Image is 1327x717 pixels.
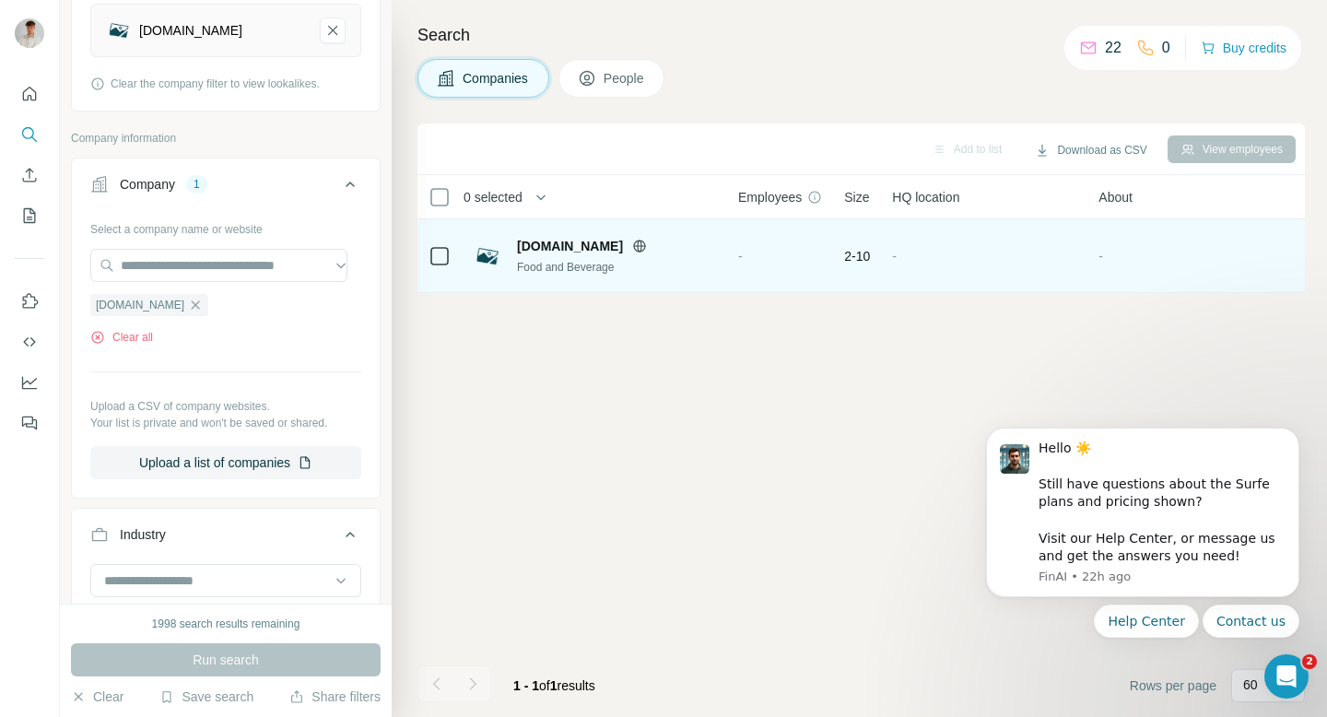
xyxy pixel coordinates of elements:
button: Dashboard [15,366,44,399]
span: results [513,678,595,693]
div: 1998 search results remaining [152,616,300,632]
p: Your list is private and won't be saved or shared. [90,415,361,431]
img: pizzanawypasie.eu-logo [106,18,132,43]
button: Download as CSV [1022,136,1159,164]
span: - [892,249,897,264]
span: About [1098,188,1133,206]
span: 2 [1302,654,1317,669]
div: Company [120,175,175,194]
button: Feedback [15,406,44,440]
button: Clear all [90,329,153,346]
button: Industry [72,512,380,564]
span: of [539,678,550,693]
div: Select a company name or website [90,214,361,238]
button: Enrich CSV [15,159,44,192]
p: 60 [1243,676,1258,694]
span: Rows per page [1130,676,1216,695]
button: Buy credits [1201,35,1286,61]
p: Company information [71,130,381,147]
button: Use Surfe API [15,325,44,358]
div: 1 [186,176,207,193]
img: Logo of pizzanawypasie.eu [473,241,502,271]
span: Size [844,188,869,206]
span: Clear the company filter to view lookalikes. [111,76,320,92]
button: Clear [71,688,123,706]
p: 22 [1105,37,1121,59]
span: - [1098,249,1103,264]
img: Avatar [15,18,44,48]
button: Use Surfe on LinkedIn [15,285,44,318]
button: Share filters [289,688,381,706]
h4: Search [417,22,1305,48]
button: Save search [159,688,253,706]
span: 2-10 [844,247,870,265]
span: 1 - 1 [513,678,539,693]
span: People [604,69,646,88]
p: Upload a CSV of company websites. [90,398,361,415]
button: Search [15,118,44,151]
div: Food and Beverage [517,259,716,276]
span: - [738,249,743,264]
iframe: Intercom notifications message [958,400,1327,667]
iframe: Intercom live chat [1264,654,1309,699]
span: 1 [550,678,558,693]
button: Company1 [72,162,380,214]
button: pizzanawypasie.eu-remove-button [320,18,346,43]
button: Upload a list of companies [90,446,361,479]
button: My lists [15,199,44,232]
span: [DOMAIN_NAME] [96,297,184,313]
span: 0 selected [464,188,523,206]
span: [DOMAIN_NAME] [517,237,623,255]
span: HQ location [892,188,959,206]
div: [DOMAIN_NAME] [139,21,242,40]
button: Quick start [15,77,44,111]
p: 0 [1162,37,1170,59]
div: Industry [120,525,166,544]
span: Employees [738,188,802,206]
span: Companies [463,69,530,88]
